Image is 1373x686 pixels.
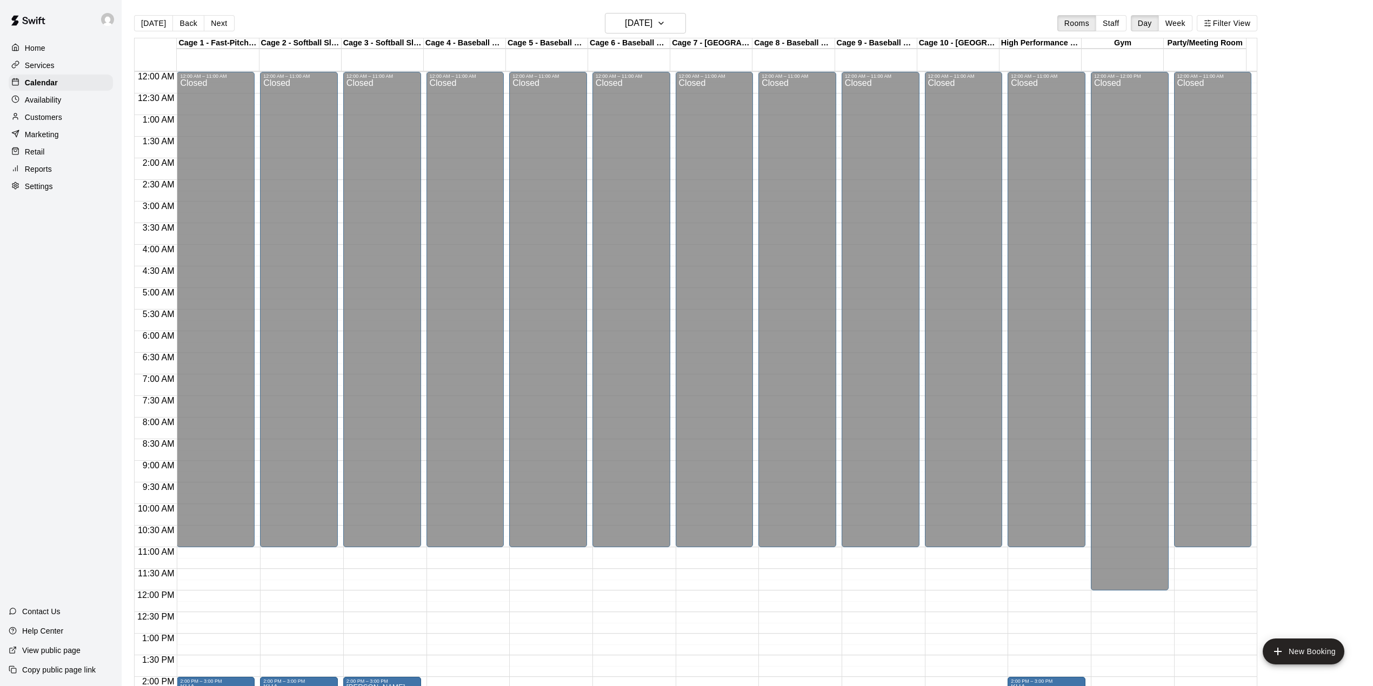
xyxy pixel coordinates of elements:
img: Joe Florio [101,13,114,26]
div: 12:00 AM – 11:00 AM: Closed [925,72,1003,547]
span: 6:00 AM [140,331,177,340]
button: Staff [1096,15,1127,31]
button: Rooms [1057,15,1096,31]
div: Closed [512,79,584,551]
div: 12:00 AM – 11:00 AM [762,73,833,79]
div: 12:00 AM – 11:00 AM [596,73,667,79]
div: Calendar [9,75,113,91]
span: 4:00 AM [140,245,177,254]
div: 12:00 AM – 11:00 AM: Closed [758,72,836,547]
span: 1:30 PM [139,655,177,664]
p: Retail [25,146,45,157]
button: Day [1131,15,1159,31]
p: Contact Us [22,606,61,617]
div: Cage 2 - Softball Slo-pitch Iron [PERSON_NAME] & Hack Attack Baseball Pitching Machine [259,38,342,49]
div: High Performance Lane [999,38,1082,49]
div: Cage 6 - Baseball Pitching Machine [588,38,670,49]
button: [DATE] [605,13,686,33]
div: 12:00 AM – 11:00 AM [430,73,501,79]
button: Next [204,15,234,31]
span: 12:00 AM [135,72,177,81]
span: 12:00 PM [135,590,177,600]
div: Closed [430,79,501,551]
div: Services [9,57,113,73]
div: Cage 9 - Baseball Pitching Machine / [GEOGRAPHIC_DATA] [835,38,917,49]
div: Home [9,40,113,56]
div: 12:00 AM – 11:00 AM [679,73,750,79]
p: Services [25,60,55,71]
div: 12:00 AM – 11:00 AM: Closed [1008,72,1085,547]
a: Marketing [9,126,113,143]
div: 12:00 AM – 11:00 AM [1011,73,1082,79]
span: 4:30 AM [140,266,177,275]
span: 11:30 AM [135,569,177,578]
div: Gym [1082,38,1164,49]
span: 3:30 AM [140,223,177,232]
div: Joe Florio [99,9,122,30]
span: 6:30 AM [140,353,177,362]
h6: [DATE] [625,16,652,31]
span: 9:30 AM [140,482,177,492]
span: 11:00 AM [135,547,177,556]
div: Cage 1 - Fast-Pitch Machine and Automatic Baseball Hack Attack Pitching Machine [177,38,259,49]
p: Calendar [25,77,58,88]
div: 12:00 AM – 11:00 AM [1177,73,1249,79]
span: 7:30 AM [140,396,177,405]
span: 3:00 AM [140,201,177,211]
div: 2:00 PM – 3:00 PM [263,678,335,684]
div: Closed [263,79,335,551]
p: Copy public page link [22,664,96,675]
a: Availability [9,92,113,108]
a: Customers [9,109,113,125]
p: Home [25,43,45,53]
div: 12:00 AM – 11:00 AM: Closed [592,72,670,547]
div: Cage 5 - Baseball Pitching Machine [506,38,588,49]
div: 12:00 AM – 11:00 AM [512,73,584,79]
div: Closed [1094,79,1165,594]
span: 12:30 AM [135,93,177,103]
p: Help Center [22,626,63,636]
p: Reports [25,164,52,174]
button: [DATE] [134,15,173,31]
a: Retail [9,144,113,160]
p: Marketing [25,129,59,140]
div: Closed [762,79,833,551]
span: 1:30 AM [140,137,177,146]
div: 12:00 AM – 11:00 AM: Closed [509,72,587,547]
div: Closed [845,79,916,551]
div: 12:00 AM – 11:00 AM [180,73,251,79]
div: 2:00 PM – 3:00 PM [346,678,418,684]
div: 12:00 AM – 11:00 AM: Closed [343,72,421,547]
p: View public page [22,645,81,656]
div: 12:00 AM – 11:00 AM [346,73,418,79]
div: Closed [928,79,999,551]
div: Closed [596,79,667,551]
div: 12:00 AM – 11:00 AM: Closed [1174,72,1252,547]
span: 2:30 AM [140,180,177,189]
p: Customers [25,112,62,123]
button: add [1263,638,1344,664]
span: 8:00 AM [140,418,177,427]
span: 7:00 AM [140,374,177,384]
button: Week [1158,15,1192,31]
span: 1:00 AM [140,115,177,124]
span: 2:00 AM [140,158,177,167]
a: Settings [9,178,113,194]
span: 8:30 AM [140,439,177,448]
span: 10:00 AM [135,504,177,513]
p: Settings [25,181,53,192]
div: 12:00 AM – 12:00 PM [1094,73,1165,79]
div: 12:00 AM – 11:00 AM: Closed [177,72,255,547]
div: Closed [180,79,251,551]
div: Cage 8 - Baseball Pitching Machine [752,38,835,49]
button: Filter View [1197,15,1257,31]
a: Reports [9,161,113,177]
div: 12:00 AM – 11:00 AM [263,73,335,79]
div: 12:00 AM – 11:00 AM: Closed [260,72,338,547]
div: Cage 4 - Baseball Pitching Machine [424,38,506,49]
div: Closed [346,79,418,551]
div: Closed [679,79,750,551]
